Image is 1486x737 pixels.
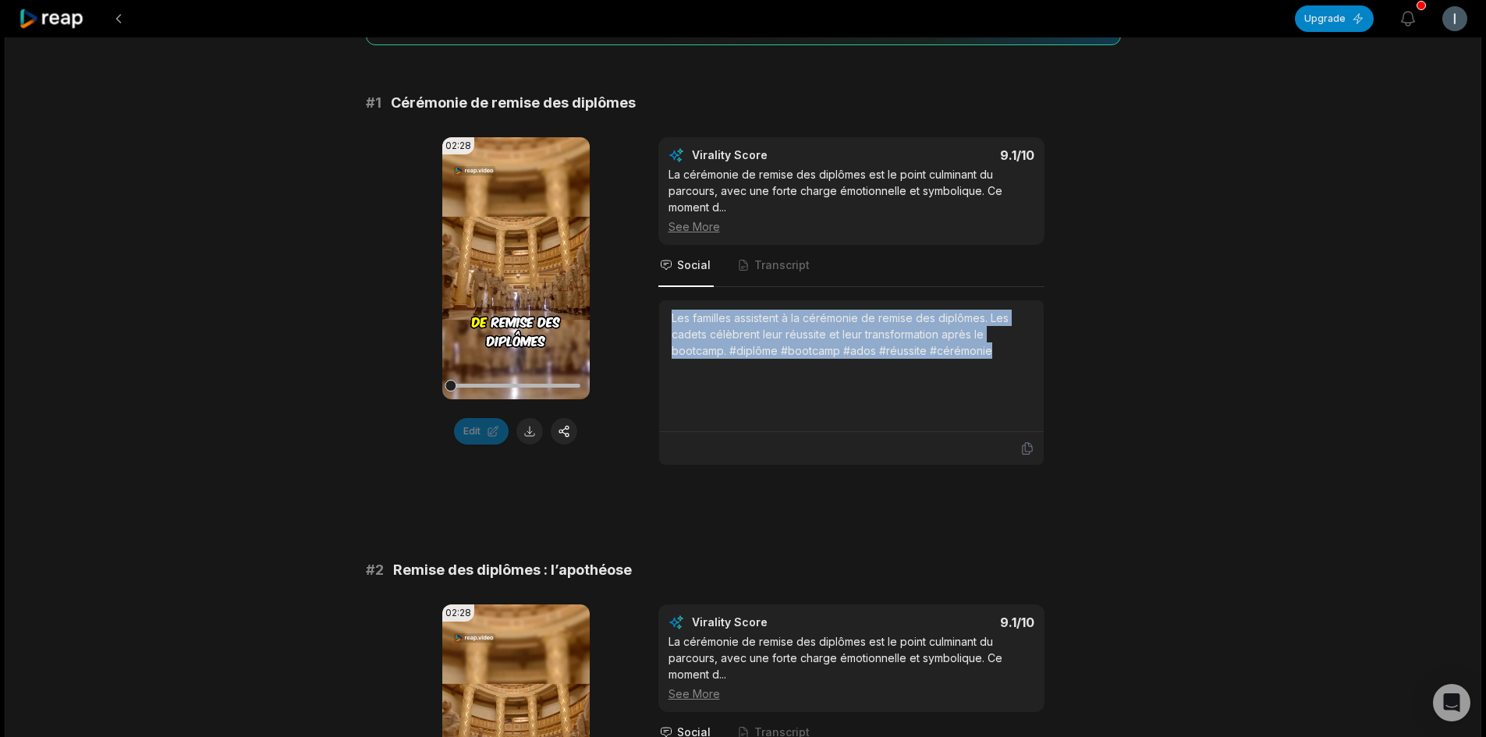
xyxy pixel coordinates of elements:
[669,686,1034,702] div: See More
[692,615,860,630] div: Virality Score
[454,418,509,445] button: Edit
[867,147,1034,163] div: 9.1 /10
[754,257,810,273] span: Transcript
[1295,5,1374,32] button: Upgrade
[442,137,590,399] video: Your browser does not support mp4 format.
[669,218,1034,235] div: See More
[366,92,381,114] span: # 1
[692,147,860,163] div: Virality Score
[669,166,1034,235] div: La cérémonie de remise des diplômes est le point culminant du parcours, avec une forte charge émo...
[672,310,1031,359] div: Les familles assistent à la cérémonie de remise des diplômes. Les cadets célèbrent leur réussite ...
[1433,684,1470,721] div: Open Intercom Messenger
[677,257,711,273] span: Social
[669,633,1034,702] div: La cérémonie de remise des diplômes est le point culminant du parcours, avec une forte charge émo...
[658,245,1044,287] nav: Tabs
[393,559,632,581] span: Remise des diplômes : l’apothéose
[391,92,636,114] span: Cérémonie de remise des diplômes
[867,615,1034,630] div: 9.1 /10
[366,559,384,581] span: # 2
